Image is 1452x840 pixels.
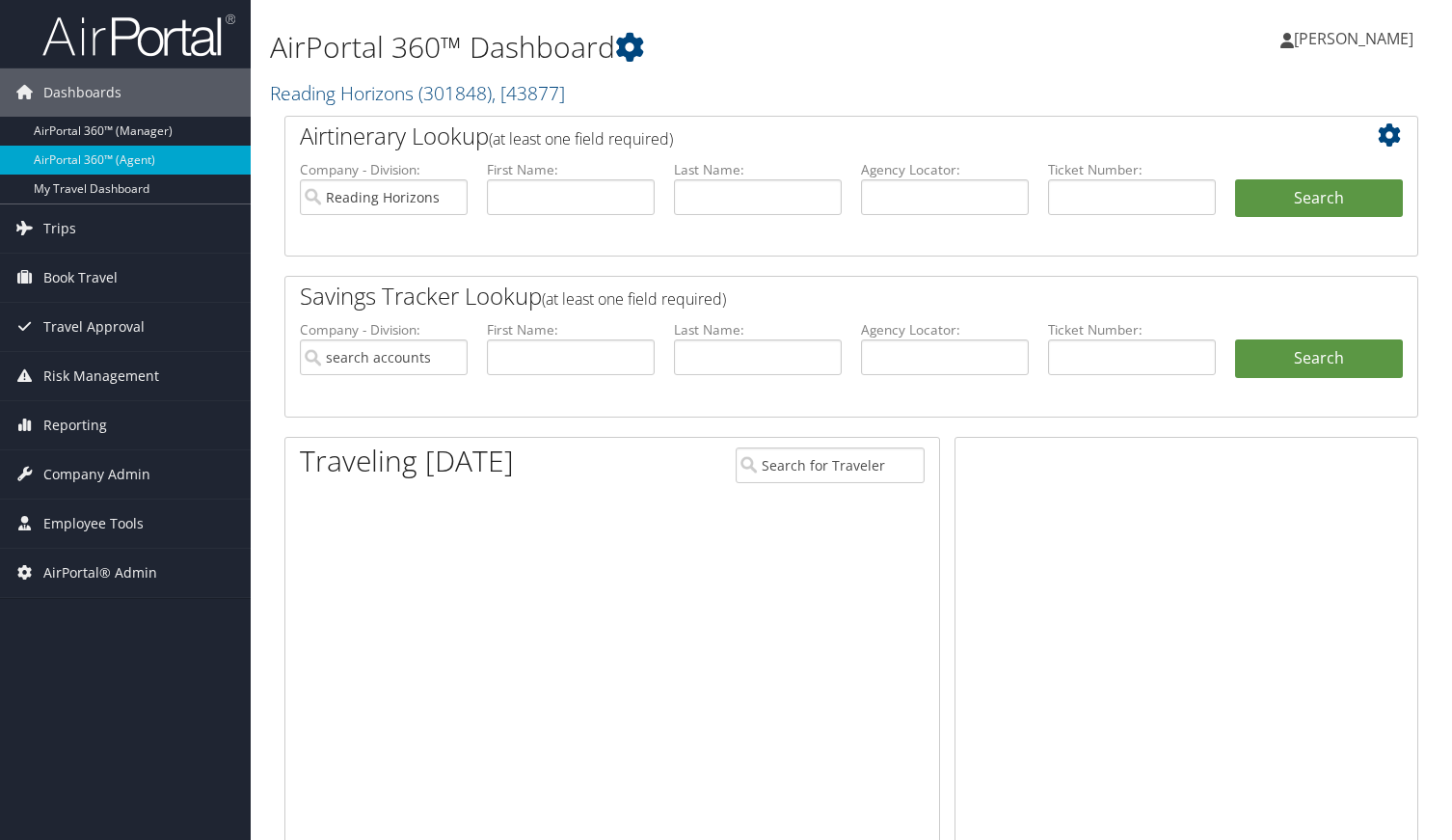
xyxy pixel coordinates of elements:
span: (at least one field required) [542,288,726,310]
span: [PERSON_NAME] [1294,28,1413,49]
span: Book Travel [43,254,118,302]
a: Search [1235,339,1403,378]
span: Trips [43,204,76,253]
img: airportal-logo.png [42,13,235,58]
span: Travel Approval [43,303,145,351]
span: Dashboards [43,68,121,117]
label: Ticket Number: [1048,320,1216,339]
label: Agency Locator: [861,160,1029,179]
label: Company - Division: [300,160,468,179]
span: Reporting [43,401,107,449]
label: Last Name: [674,320,842,339]
span: Risk Management [43,352,159,400]
label: Agency Locator: [861,320,1029,339]
span: ( 301848 ) [418,80,492,106]
label: First Name: [487,160,655,179]
input: search accounts [300,339,468,375]
h1: AirPortal 360™ Dashboard [270,27,1045,68]
label: Ticket Number: [1048,160,1216,179]
span: Employee Tools [43,500,144,548]
button: Search [1235,179,1403,218]
span: Company Admin [43,450,150,499]
h1: Traveling [DATE] [300,441,514,481]
a: [PERSON_NAME] [1280,10,1433,68]
input: Search for Traveler [736,447,925,483]
span: (at least one field required) [489,128,673,149]
a: Reading Horizons [270,80,565,106]
span: , [ 43877 ] [492,80,565,106]
label: First Name: [487,320,655,339]
label: Company - Division: [300,320,468,339]
h2: Airtinerary Lookup [300,120,1308,152]
span: AirPortal® Admin [43,549,157,597]
label: Last Name: [674,160,842,179]
h2: Savings Tracker Lookup [300,280,1308,312]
